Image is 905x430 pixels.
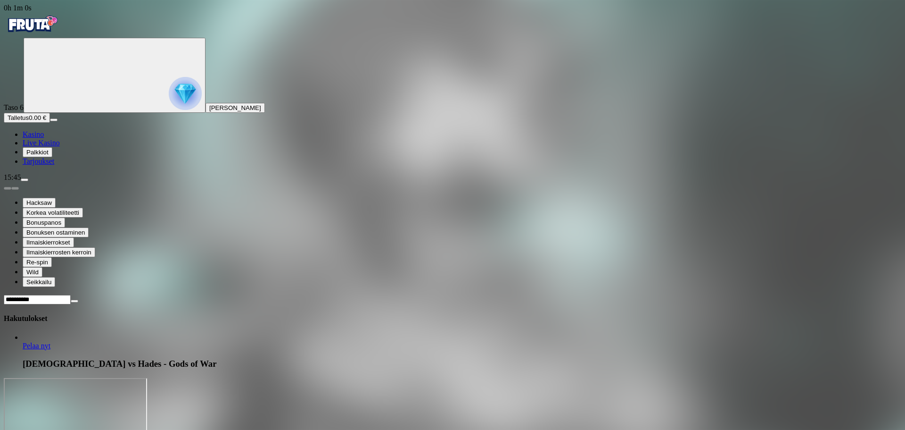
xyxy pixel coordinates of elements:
[23,157,54,165] a: gift-inverted iconTarjoukset
[26,278,51,286] span: Seikkailu
[23,277,55,287] button: Seikkailu
[8,114,29,121] span: Talletus
[26,249,91,256] span: Ilmaiskierrosten kerroin
[11,187,19,190] button: next slide
[29,114,46,121] span: 0.00 €
[26,199,52,206] span: Hacksaw
[26,149,49,156] span: Palkkiot
[23,157,54,165] span: Tarjoukset
[23,228,89,237] button: Bonuksen ostaminen
[71,300,78,303] button: clear entry
[4,113,50,123] button: Talletusplus icon0.00 €
[23,218,65,228] button: Bonuspanos
[23,342,50,350] a: Zeus vs Hades - Gods of War
[4,4,32,12] span: user session time
[26,259,48,266] span: Re-spin
[23,267,42,277] button: Wild
[169,77,202,110] img: reward progress
[4,12,901,166] nav: Primary
[23,342,50,350] span: Pelaa nyt
[23,130,44,138] a: diamond iconKasino
[23,139,60,147] span: Live Kasino
[4,333,901,370] ul: Games
[23,257,52,267] button: Re-spin
[23,130,44,138] span: Kasino
[26,219,61,226] span: Bonuspanos
[23,333,901,370] article: Zeus vs Hades - Gods of War
[26,209,79,216] span: Korkea volatiliteetti
[23,208,83,218] button: Korkea volatiliteetti
[50,118,58,121] button: menu
[26,269,39,276] span: Wild
[4,173,21,181] span: 15:45
[209,104,261,111] span: [PERSON_NAME]
[4,12,60,36] img: Fruta
[24,38,206,113] button: reward progress
[206,103,265,113] button: [PERSON_NAME]
[21,178,28,181] button: menu
[23,247,95,257] button: Ilmaiskierrosten kerroin
[23,237,74,247] button: Ilmaiskierrokset
[4,187,11,190] button: prev slide
[4,103,24,111] span: Taso 6
[23,139,60,147] a: poker-chip iconLive Kasino
[23,147,52,157] button: reward iconPalkkiot
[4,29,60,37] a: Fruta
[4,314,901,323] h4: Hakutulokset
[26,239,70,246] span: Ilmaiskierrokset
[23,198,56,208] button: Hacksaw
[26,229,85,236] span: Bonuksen ostaminen
[4,295,71,304] input: Search
[23,359,901,369] h3: [DEMOGRAPHIC_DATA] vs Hades - Gods of War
